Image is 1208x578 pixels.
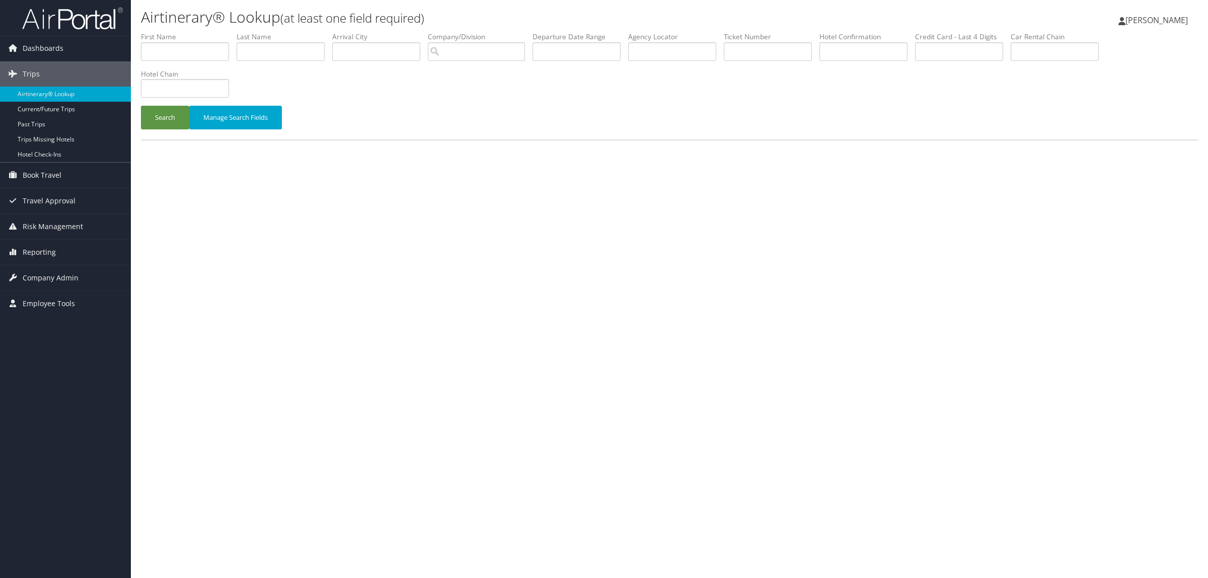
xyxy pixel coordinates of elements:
label: First Name [141,32,237,42]
img: airportal-logo.png [22,7,123,30]
label: Ticket Number [724,32,819,42]
h1: Airtinerary® Lookup [141,7,846,28]
span: Trips [23,61,40,87]
label: Departure Date Range [533,32,628,42]
span: Company Admin [23,265,79,291]
button: Manage Search Fields [189,106,282,129]
small: (at least one field required) [280,10,424,26]
span: Reporting [23,240,56,265]
label: Company/Division [428,32,533,42]
label: Car Rental Chain [1011,32,1106,42]
label: Agency Locator [628,32,724,42]
label: Credit Card - Last 4 Digits [915,32,1011,42]
span: [PERSON_NAME] [1125,15,1188,26]
label: Arrival City [332,32,428,42]
label: Last Name [237,32,332,42]
label: Hotel Confirmation [819,32,915,42]
button: Search [141,106,189,129]
span: Risk Management [23,214,83,239]
span: Dashboards [23,36,63,61]
span: Book Travel [23,163,61,188]
a: [PERSON_NAME] [1118,5,1198,35]
span: Travel Approval [23,188,75,213]
span: Employee Tools [23,291,75,316]
label: Hotel Chain [141,69,237,79]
